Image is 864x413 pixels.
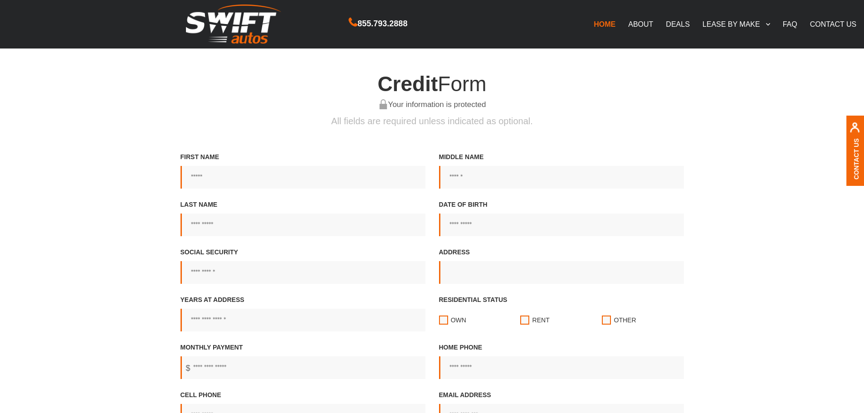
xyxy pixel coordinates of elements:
[804,15,863,34] a: CONTACT US
[349,20,407,28] a: 855.793.2888
[378,99,388,109] img: your information is protected, lock green
[439,295,684,331] label: Residential status
[181,309,425,331] input: Years at address
[439,166,684,189] input: Middle Name
[439,248,684,284] label: Address
[174,73,691,96] h4: Form
[174,115,691,128] p: All fields are required unless indicated as optional.
[532,316,550,325] span: Rent
[174,100,691,110] h6: Your information is protected
[181,356,425,379] input: Monthly Payment
[439,152,684,189] label: Middle Name
[849,122,860,138] img: contact us, iconuser
[587,15,622,34] a: HOME
[377,72,438,96] span: Credit
[181,295,425,331] label: Years at address
[439,214,684,236] input: Date of birth
[602,309,611,331] input: Residential statusOwnRentOther
[181,166,425,189] input: First Name
[520,309,529,331] input: Residential statusOwnRentOther
[181,248,425,284] label: Social Security
[357,17,407,30] span: 855.793.2888
[439,356,684,379] input: Home Phone
[776,15,804,34] a: FAQ
[659,15,696,34] a: DEALS
[451,316,466,325] span: Own
[622,15,659,34] a: ABOUT
[186,5,281,44] img: Swift Autos
[181,261,425,284] input: Social Security
[439,200,684,236] label: Date of birth
[181,200,425,236] label: Last Name
[181,152,425,189] label: First Name
[614,316,636,325] span: Other
[696,15,776,34] a: LEASE BY MAKE
[853,138,860,180] a: Contact Us
[439,261,684,284] input: Address
[439,309,448,331] input: Residential statusOwnRentOther
[181,343,425,379] label: Monthly Payment
[181,214,425,236] input: Last Name
[439,343,684,379] label: Home Phone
